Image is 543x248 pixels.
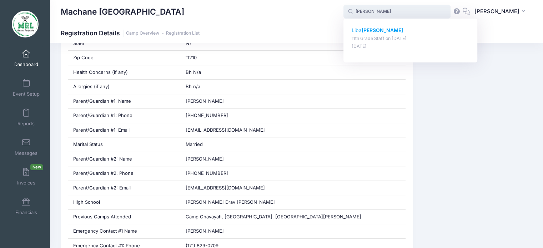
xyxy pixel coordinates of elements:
[68,108,181,123] div: Parent/Guardian #1: Phone
[186,40,192,46] span: NY
[9,194,43,219] a: Financials
[186,156,224,162] span: [PERSON_NAME]
[14,61,38,67] span: Dashboard
[9,135,43,160] a: Messages
[68,210,181,224] div: Previous Camps Attended
[68,36,181,51] div: State
[186,141,203,147] span: Married
[186,127,265,133] span: [EMAIL_ADDRESS][DOMAIN_NAME]
[186,98,224,104] span: [PERSON_NAME]
[352,43,469,50] p: [DATE]
[68,80,181,94] div: Allergies (if any)
[352,35,469,42] p: 11th Grade Staff on [DATE]
[186,69,201,75] span: Bh N/a
[186,112,228,118] span: [PHONE_NUMBER]
[61,29,200,37] h1: Registration Details
[68,195,181,209] div: High School
[15,150,37,156] span: Messages
[68,152,181,166] div: Parent/Guardian #2: Name
[186,185,265,191] span: [EMAIL_ADDRESS][DOMAIN_NAME]
[186,214,361,219] span: Camp Chavayah, [GEOGRAPHIC_DATA], [GEOGRAPHIC_DATA][PERSON_NAME]
[186,228,224,234] span: [PERSON_NAME]
[17,121,35,127] span: Reports
[474,7,519,15] span: [PERSON_NAME]
[68,224,181,238] div: Emergency Contact #1 Name
[68,65,181,80] div: Health Concerns (if any)
[61,4,184,20] h1: Machane [GEOGRAPHIC_DATA]
[17,180,35,186] span: Invoices
[15,209,37,216] span: Financials
[126,31,159,36] a: Camp Overview
[68,123,181,137] div: Parent/Guardian #1: Email
[166,31,200,36] a: Registration List
[186,199,275,205] span: [PERSON_NAME] Drav [PERSON_NAME]
[186,170,228,176] span: [PHONE_NUMBER]
[470,4,532,20] button: [PERSON_NAME]
[186,83,200,89] span: Bh n/a
[186,55,197,60] span: 11210
[68,181,181,195] div: Parent/Guardian #2: Email
[362,27,403,33] strong: [PERSON_NAME]
[68,137,181,152] div: Marital Status
[9,46,43,71] a: Dashboard
[352,27,469,34] p: Liba
[343,5,451,19] input: Search by First Name, Last Name, or Email...
[12,11,39,37] img: Machane Racket Lake
[30,164,43,170] span: New
[9,164,43,189] a: InvoicesNew
[9,75,43,100] a: Event Setup
[13,91,40,97] span: Event Setup
[68,166,181,181] div: Parent/Guardian #2: Phone
[68,94,181,108] div: Parent/Guardian #1: Name
[68,51,181,65] div: Zip Code
[9,105,43,130] a: Reports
